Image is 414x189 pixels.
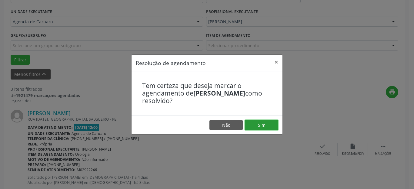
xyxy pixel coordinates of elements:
h4: Tem certeza que deseja marcar o agendamento de como resolvido? [142,82,272,105]
button: Não [209,120,243,130]
b: [PERSON_NAME] [193,89,245,97]
button: Close [270,55,282,70]
h5: Resolução de agendamento [136,59,206,67]
button: Sim [245,120,278,130]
